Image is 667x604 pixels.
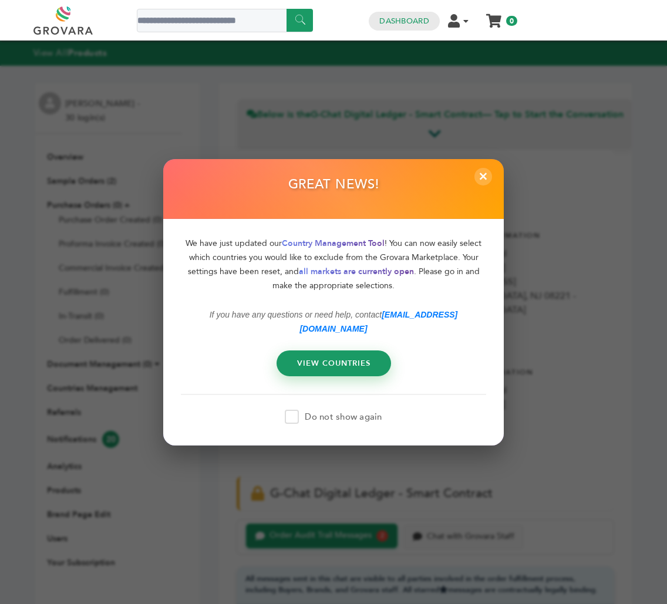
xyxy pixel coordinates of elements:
span: × [474,167,492,185]
label: Do not show again [285,410,382,424]
a: Dashboard [379,16,429,26]
input: Search a product or brand... [137,9,313,32]
span: Country Management Tool [282,238,385,249]
p: If you have any questions or need help, contact [181,308,486,336]
a: My Cart [487,11,501,23]
a: VIEW COUNTRIES [277,350,391,376]
h2: GREAT NEWS! [288,176,379,198]
span: 0 [506,16,517,26]
span: all markets are currently open [299,266,414,277]
a: [EMAIL_ADDRESS][DOMAIN_NAME] [299,310,457,333]
p: We have just updated our ! You can now easily select which countries you would like to exclude fr... [181,237,486,293]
